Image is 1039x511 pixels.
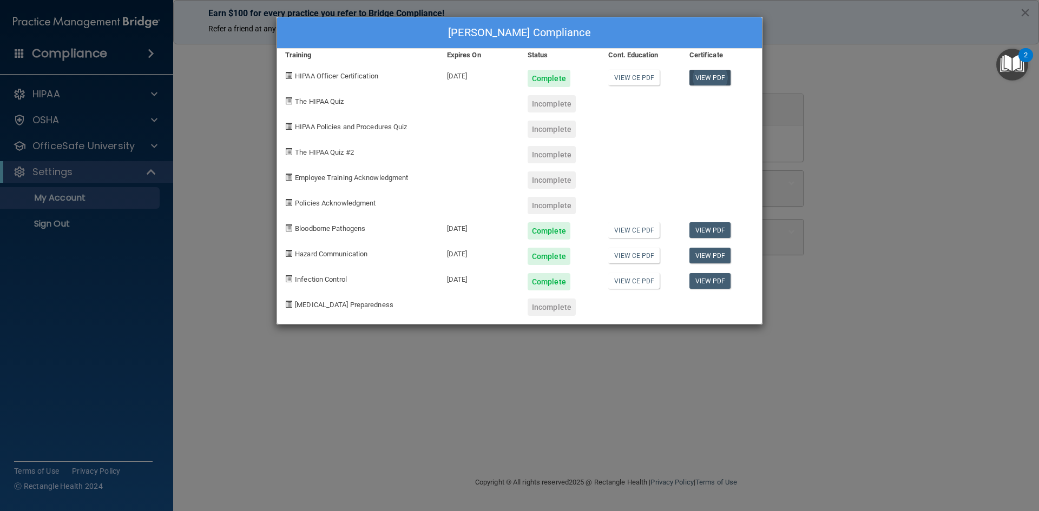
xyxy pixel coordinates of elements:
div: Training [277,49,439,62]
div: [DATE] [439,214,519,240]
a: View CE PDF [608,248,660,263]
div: Complete [528,273,570,290]
span: [MEDICAL_DATA] Preparedness [295,301,393,309]
span: Hazard Communication [295,250,367,258]
span: Bloodborne Pathogens [295,224,365,233]
div: Status [519,49,600,62]
span: Employee Training Acknowledgment [295,174,408,182]
div: Expires On [439,49,519,62]
a: View PDF [689,248,731,263]
span: The HIPAA Quiz #2 [295,148,354,156]
div: Incomplete [528,95,576,112]
div: [PERSON_NAME] Compliance [277,17,762,49]
div: [DATE] [439,265,519,290]
iframe: Drift Widget Chat Controller [985,436,1026,477]
div: Complete [528,222,570,240]
div: Incomplete [528,171,576,189]
div: Cont. Education [600,49,681,62]
div: Incomplete [528,121,576,138]
a: View PDF [689,222,731,238]
div: Incomplete [528,146,576,163]
span: HIPAA Officer Certification [295,72,378,80]
a: View PDF [689,70,731,85]
div: 2 [1024,55,1028,69]
a: View CE PDF [608,70,660,85]
div: Incomplete [528,298,576,316]
div: [DATE] [439,62,519,87]
div: Complete [528,248,570,265]
a: View PDF [689,273,731,289]
a: View CE PDF [608,273,660,289]
div: Certificate [681,49,762,62]
div: Incomplete [528,197,576,214]
span: HIPAA Policies and Procedures Quiz [295,123,407,131]
div: [DATE] [439,240,519,265]
span: Infection Control [295,275,347,283]
button: Open Resource Center, 2 new notifications [996,49,1028,81]
a: View CE PDF [608,222,660,238]
span: The HIPAA Quiz [295,97,344,105]
span: Policies Acknowledgment [295,199,376,207]
div: Complete [528,70,570,87]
